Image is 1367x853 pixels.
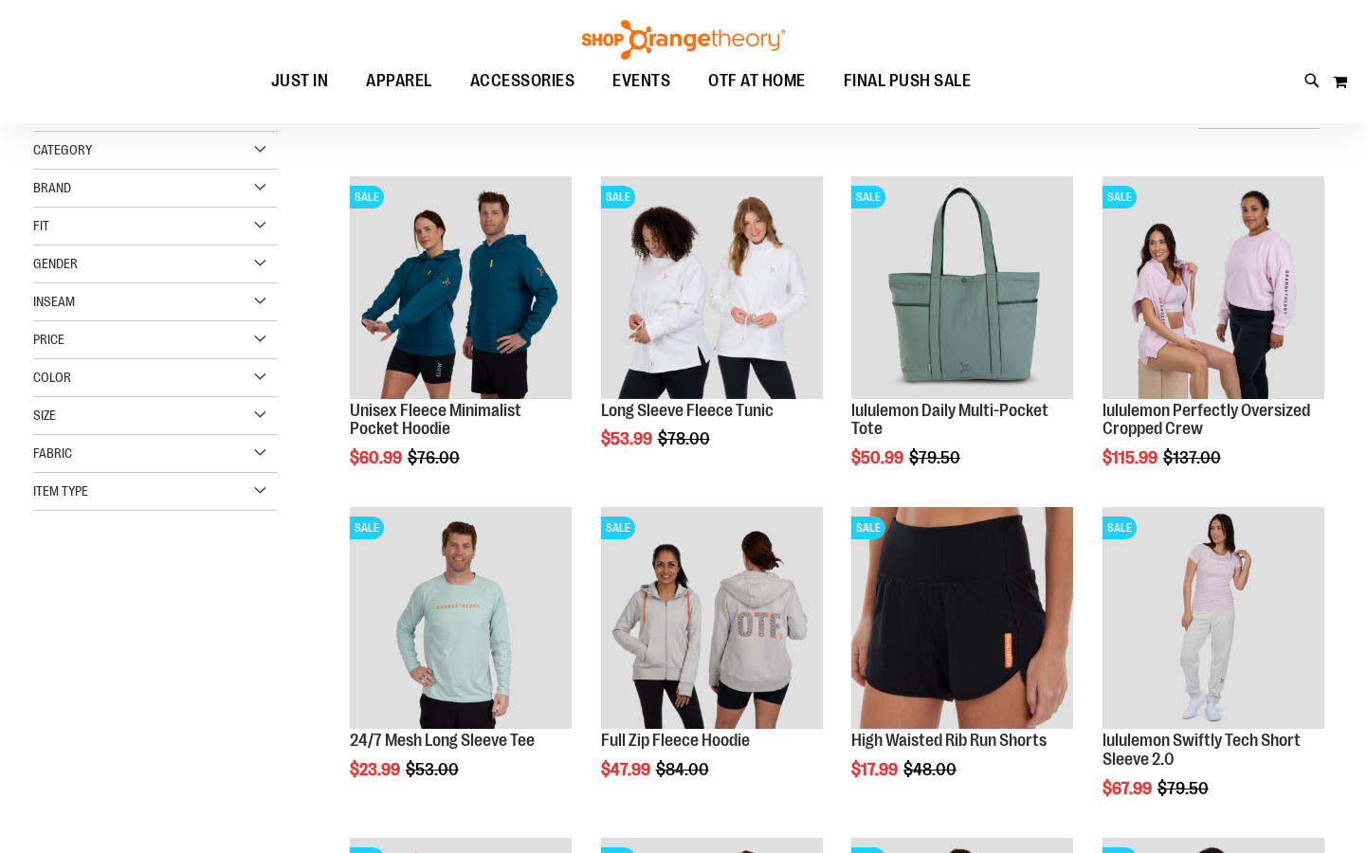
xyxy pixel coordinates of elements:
span: Fit [33,218,49,233]
span: $17.99 [851,760,901,779]
a: Unisex Fleece Minimalist Pocket Hoodie [350,401,521,439]
a: High Waisted Rib Run Shorts [851,731,1047,750]
img: High Waisted Rib Run Shorts [851,507,1073,729]
span: $53.00 [406,760,462,779]
span: SALE [350,517,384,539]
a: OTF AT HOME [689,60,825,103]
a: Full Zip Fleece Hoodie [601,731,750,750]
a: Main Image of 1457095SALE [350,507,572,732]
span: $78.00 [658,429,713,448]
span: FINAL PUSH SALE [844,60,972,102]
span: $47.99 [601,760,653,779]
span: $50.99 [851,448,906,467]
a: lululemon Daily Multi-Pocket ToteSALE [851,176,1073,401]
span: SALE [1103,517,1137,539]
div: product [592,167,832,497]
span: $76.00 [408,448,463,467]
span: EVENTS [612,60,670,102]
div: product [842,498,1083,827]
span: Size [33,408,56,423]
span: $84.00 [656,760,712,779]
img: Product image for Fleece Long Sleeve [601,176,823,398]
span: ACCESSORIES [470,60,575,102]
a: EVENTS [593,60,689,103]
span: $115.99 [1103,448,1160,467]
img: lululemon Daily Multi-Pocket Tote [851,176,1073,398]
span: APPAREL [366,60,432,102]
a: High Waisted Rib Run ShortsSALE [851,507,1073,732]
img: Main Image of 1457095 [350,507,572,729]
div: product [340,498,581,827]
span: $67.99 [1103,779,1155,798]
a: JUST IN [252,60,348,103]
span: $23.99 [350,760,403,779]
img: lululemon Swiftly Tech Short Sleeve 2.0 [1103,507,1324,729]
a: ACCESSORIES [451,60,594,103]
span: $79.50 [909,448,963,467]
span: Fabric [33,445,72,461]
div: product [842,167,1083,516]
a: lululemon Swiftly Tech Short Sleeve 2.0 [1103,731,1301,769]
a: Product image for Fleece Long SleeveSALE [601,176,823,401]
span: SALE [601,186,635,209]
span: $53.99 [601,429,655,448]
span: $60.99 [350,448,405,467]
a: lululemon Perfectly Oversized Cropped Crew [1103,401,1310,439]
img: Unisex Fleece Minimalist Pocket Hoodie [350,176,572,398]
img: lululemon Perfectly Oversized Cropped Crew [1103,176,1324,398]
span: OTF AT HOME [708,60,806,102]
span: $79.50 [1157,779,1212,798]
a: lululemon Daily Multi-Pocket Tote [851,401,1048,439]
span: Category [33,142,92,157]
span: $137.00 [1163,448,1224,467]
span: SALE [601,517,635,539]
a: 24/7 Mesh Long Sleeve Tee [350,731,535,750]
span: Gender [33,256,78,271]
span: $48.00 [903,760,959,779]
img: Main Image of 1457091 [601,507,823,729]
a: lululemon Perfectly Oversized Cropped CrewSALE [1103,176,1324,401]
img: Shop Orangetheory [579,20,788,60]
div: product [1093,167,1334,516]
span: Inseam [33,294,75,309]
a: Unisex Fleece Minimalist Pocket HoodieSALE [350,176,572,401]
span: Item Type [33,483,88,499]
span: Price [33,332,64,347]
a: FINAL PUSH SALE [825,60,991,102]
a: lululemon Swiftly Tech Short Sleeve 2.0SALE [1103,507,1324,732]
span: SALE [350,186,384,209]
div: product [340,167,581,516]
div: product [592,498,832,827]
a: Long Sleeve Fleece Tunic [601,401,774,420]
a: APPAREL [347,60,451,103]
a: Main Image of 1457091SALE [601,507,823,732]
span: SALE [1103,186,1137,209]
span: JUST IN [271,60,329,102]
span: SALE [851,517,885,539]
span: SALE [851,186,885,209]
div: product [1093,498,1334,846]
span: Color [33,370,71,385]
span: Brand [33,180,71,195]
